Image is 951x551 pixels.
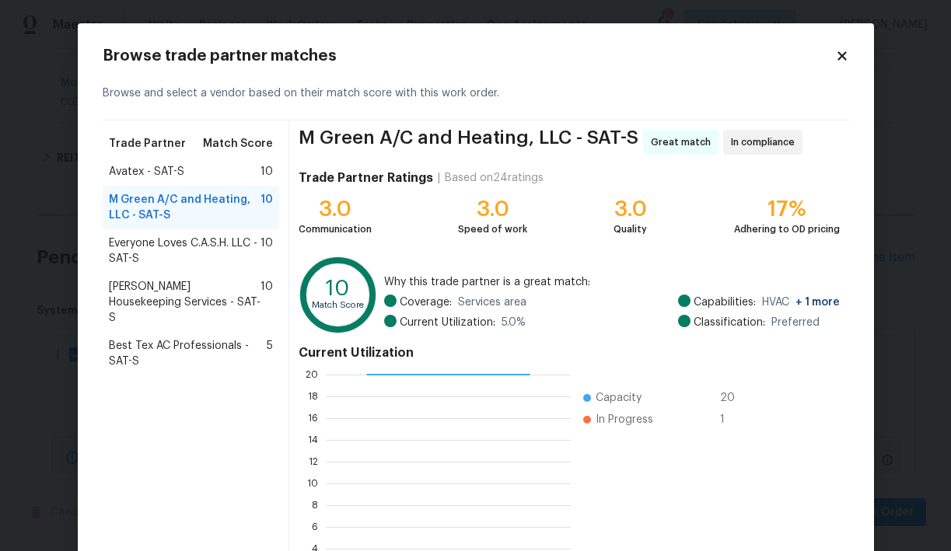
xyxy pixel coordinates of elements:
text: 10 [327,277,351,299]
span: Trade Partner [109,136,186,152]
span: In compliance [731,134,801,150]
span: HVAC [762,295,840,310]
div: 3.0 [299,201,372,217]
h4: Trade Partner Ratings [299,170,433,186]
text: 6 [312,522,318,532]
text: 18 [308,392,318,401]
text: 14 [308,435,318,445]
span: Coverage: [400,295,452,310]
div: Quality [614,221,647,237]
text: 8 [312,500,318,510]
span: M Green A/C and Heating, LLC - SAT-S [109,192,261,223]
span: [PERSON_NAME] Housekeeping Services - SAT-S [109,279,261,326]
span: Current Utilization: [400,315,495,330]
div: | [433,170,445,186]
div: Adhering to OD pricing [734,221,840,237]
span: Best Tex AC Professionals - SAT-S [109,338,267,369]
span: 10 [260,164,273,180]
span: 5 [267,338,273,369]
span: 10 [260,279,273,326]
text: 20 [306,370,318,379]
span: Services area [458,295,526,310]
span: Preferred [771,315,820,330]
span: Match Score [203,136,273,152]
div: 3.0 [458,201,527,217]
text: 10 [307,479,318,488]
span: + 1 more [795,297,840,308]
span: M Green A/C and Heating, LLC - SAT-S [299,130,638,155]
span: 10 [260,235,273,267]
span: Everyone Loves C.A.S.H. LLC - SAT-S [109,235,261,267]
span: Classification: [694,315,765,330]
div: Communication [299,221,372,237]
span: 10 [260,192,273,223]
span: 5.0 % [502,315,526,330]
div: 17% [734,201,840,217]
div: Browse and select a vendor based on their match score with this work order. [103,67,849,120]
h4: Current Utilization [299,345,839,361]
span: Why this trade partner is a great match: [384,274,840,290]
span: Capabilities: [694,295,756,310]
div: Speed of work [458,221,527,237]
span: 20 [720,390,745,406]
span: Avatex - SAT-S [109,164,184,180]
span: Great match [651,134,717,150]
span: In Progress [596,412,653,427]
h2: Browse trade partner matches [103,48,835,64]
text: 16 [308,413,318,423]
div: 3.0 [614,201,647,217]
text: Match Score [313,301,365,309]
text: 12 [309,457,318,466]
span: Capacity [596,390,642,406]
div: Based on 24 ratings [445,170,544,186]
span: 1 [720,412,745,427]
